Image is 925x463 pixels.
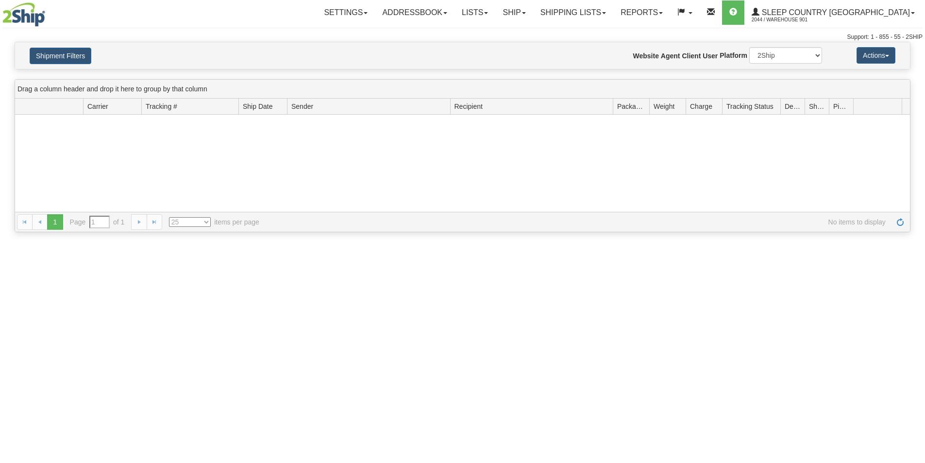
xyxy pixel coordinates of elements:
[70,216,125,228] span: Page of 1
[2,2,45,27] img: logo2044.jpg
[273,217,886,227] span: No items to display
[690,102,712,111] span: Charge
[857,47,895,64] button: Actions
[454,102,483,111] span: Recipient
[613,0,670,25] a: Reports
[654,102,674,111] span: Weight
[892,214,908,230] a: Refresh
[495,0,533,25] a: Ship
[15,80,910,99] div: grid grouping header
[661,51,680,61] label: Agent
[809,102,825,111] span: Shipment Issues
[752,15,824,25] span: 2044 / Warehouse 901
[317,0,375,25] a: Settings
[375,0,454,25] a: Addressbook
[726,102,774,111] span: Tracking Status
[744,0,922,25] a: Sleep Country [GEOGRAPHIC_DATA] 2044 / Warehouse 901
[30,48,91,64] button: Shipment Filters
[87,102,108,111] span: Carrier
[633,51,659,61] label: Website
[454,0,495,25] a: Lists
[146,102,177,111] span: Tracking #
[759,8,910,17] span: Sleep Country [GEOGRAPHIC_DATA]
[169,217,259,227] span: items per page
[243,102,272,111] span: Ship Date
[720,51,747,60] label: Platform
[47,214,63,230] span: 1
[785,102,801,111] span: Delivery Status
[682,51,701,61] label: Client
[703,51,718,61] label: User
[833,102,849,111] span: Pickup Status
[2,33,923,41] div: Support: 1 - 855 - 55 - 2SHIP
[617,102,645,111] span: Packages
[291,102,313,111] span: Sender
[533,0,613,25] a: Shipping lists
